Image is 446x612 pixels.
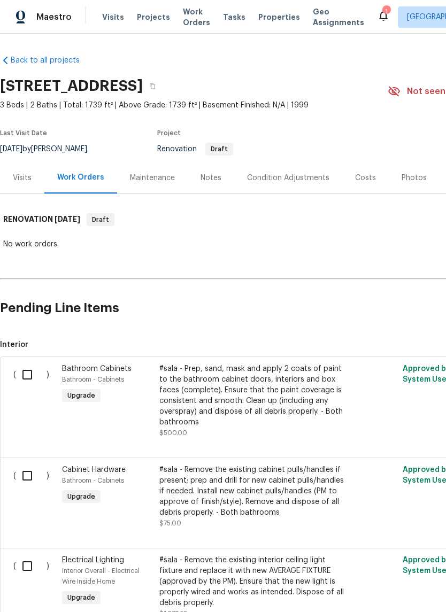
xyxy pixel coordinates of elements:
div: Costs [355,173,376,183]
div: ( ) [10,360,59,441]
span: Upgrade [63,592,99,603]
span: $75.00 [159,520,181,526]
span: Maestro [36,12,72,22]
span: Properties [258,12,300,22]
span: Upgrade [63,491,99,502]
span: Electrical Lighting [62,556,124,564]
span: Upgrade [63,390,99,401]
div: Photos [402,173,427,183]
span: [DATE] [55,215,80,223]
div: Visits [13,173,32,183]
span: Tasks [223,13,245,21]
span: Bathroom Cabinets [62,365,132,373]
span: Project [157,130,181,136]
span: $500.00 [159,430,187,436]
span: Draft [88,214,113,225]
span: Renovation [157,145,233,153]
div: Work Orders [57,172,104,183]
div: Notes [201,173,221,183]
span: Geo Assignments [313,6,364,28]
div: #sala - Remove the existing cabinet pulls/handles if present; prep and drill for new cabinet pull... [159,464,348,518]
div: Maintenance [130,173,175,183]
button: Copy Address [143,76,162,96]
div: #sala - Prep, sand, mask and apply 2 coats of paint to the bathroom cabinet doors, interiors and ... [159,363,348,428]
span: Projects [137,12,170,22]
h6: RENOVATION [3,213,80,226]
div: ( ) [10,461,59,532]
span: Visits [102,12,124,22]
span: Bathroom - Cabinets [62,376,124,383]
div: 1 [382,6,390,17]
span: Bathroom - Cabinets [62,477,124,484]
div: #sala - Remove the existing interior ceiling light fixture and replace it with new AVERAGE FIXTUR... [159,555,348,608]
span: Cabinet Hardware [62,466,126,474]
span: Work Orders [183,6,210,28]
div: Condition Adjustments [247,173,329,183]
span: Draft [206,146,232,152]
span: Interior Overall - Electrical Wire Inside Home [62,568,140,585]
